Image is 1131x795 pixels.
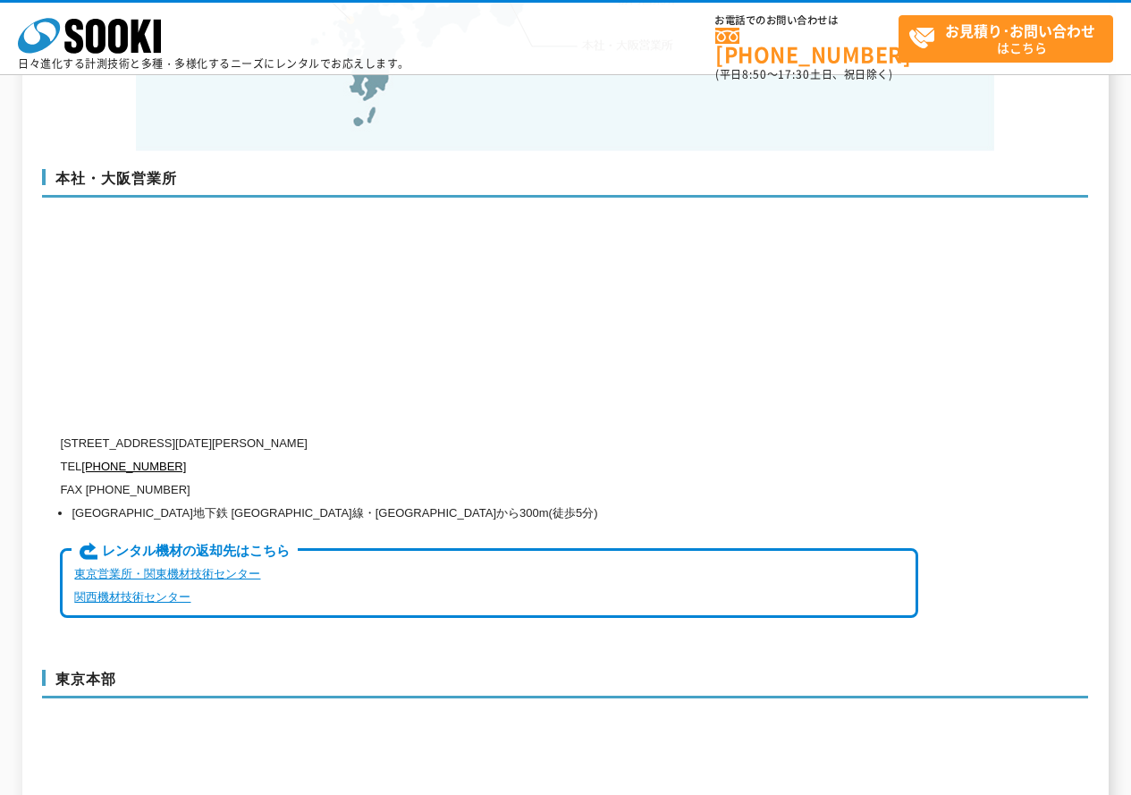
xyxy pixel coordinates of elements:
p: [STREET_ADDRESS][DATE][PERSON_NAME] [60,432,918,455]
span: (平日 ～ 土日、祝日除く) [715,66,892,82]
a: [PHONE_NUMBER] [715,28,899,64]
a: [PHONE_NUMBER] [81,460,186,473]
strong: お見積り･お問い合わせ [945,20,1095,41]
span: レンタル機材の返却先はこちら [72,542,298,562]
h3: 本社・大阪営業所 [42,169,1088,198]
span: はこちら [908,16,1112,61]
span: お電話でのお問い合わせは [715,15,899,26]
h3: 東京本部 [42,670,1088,698]
p: FAX [PHONE_NUMBER] [60,478,918,502]
a: 東京営業所・関東機材技術センター [74,567,260,580]
li: [GEOGRAPHIC_DATA]地下鉄 [GEOGRAPHIC_DATA]線・[GEOGRAPHIC_DATA]から300m(徒歩5分) [72,502,918,525]
p: TEL [60,455,918,478]
p: 日々進化する計測技術と多種・多様化するニーズにレンタルでお応えします。 [18,58,409,69]
span: 17:30 [778,66,810,82]
a: 関西機材技術センター [74,590,190,604]
a: お見積り･お問い合わせはこちら [899,15,1113,63]
span: 8:50 [742,66,767,82]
